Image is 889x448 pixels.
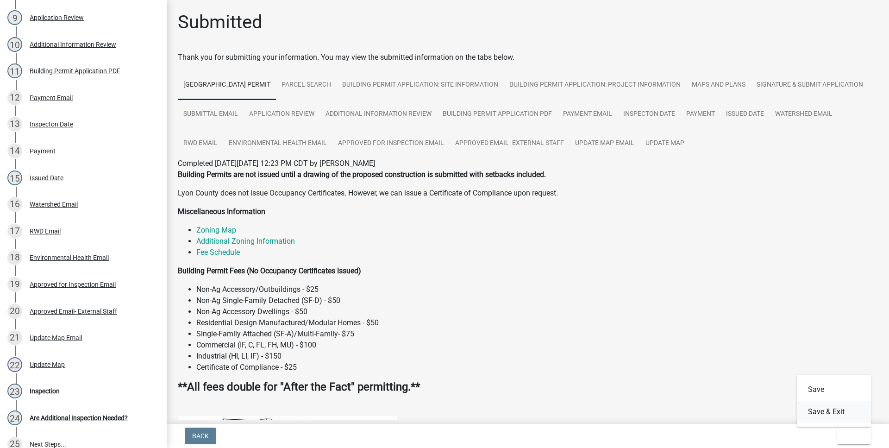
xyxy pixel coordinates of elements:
[30,14,84,21] div: Application Review
[178,70,276,100] a: [GEOGRAPHIC_DATA] Permit
[7,37,22,52] div: 10
[30,95,73,101] div: Payment Email
[196,340,878,351] li: Commercial (IF, C, FL, FH, MU) - $100
[720,100,770,129] a: Issued Date
[7,144,22,158] div: 14
[178,170,546,179] strong: Building Permits are not issued until a drawing of the proposed construction is submitted with se...
[30,148,56,154] div: Payment
[557,100,618,129] a: Payment Email
[178,129,223,158] a: RWD Email
[7,410,22,425] div: 24
[450,129,570,158] a: Approved Email- External Staff
[178,100,244,129] a: Submittal Email
[244,100,320,129] a: Application Review
[196,351,878,362] li: Industrial (HI, LI, IF) - $150
[332,129,450,158] a: Approved for Inspection Email
[196,317,878,328] li: Residential Design Manufactured/Modular Homes - $50
[196,226,236,234] a: Zoning Map
[178,52,878,63] div: Thank you for submitting your information. You may view the submitted information on the tabs below.
[30,334,82,341] div: Update Map Email
[178,380,420,393] strong: **All fees double for "After the Fact" permitting.**
[178,11,263,33] h1: Submitted
[570,129,640,158] a: Update Map Email
[7,277,22,292] div: 19
[7,224,22,239] div: 17
[196,362,878,373] li: Certificate of Compliance - $25
[7,63,22,78] div: 11
[30,68,120,74] div: Building Permit Application PDF
[196,284,878,295] li: Non-Ag Accessory/Outbuildings - $25
[7,250,22,265] div: 18
[770,100,838,129] a: Watershed Email
[7,170,22,185] div: 15
[30,415,128,421] div: Are Additional Inspection Needed?
[7,10,22,25] div: 9
[30,175,63,181] div: Issued Date
[845,432,858,440] span: Exit
[30,254,109,261] div: Environmental Health Email
[30,308,117,315] div: Approved Email- External Staff
[196,328,878,340] li: Single-Family Attached (SF-A)/Multi-Family- $75
[320,100,437,129] a: Additional Information Review
[178,159,375,168] span: Completed [DATE][DATE] 12:23 PM CDT by [PERSON_NAME]
[797,375,871,427] div: Exit
[192,432,209,440] span: Back
[504,70,686,100] a: Building Permit Application: Project Information
[196,237,295,246] a: Additional Zoning Information
[178,207,265,216] strong: Miscellaneous Information
[196,306,878,317] li: Non-Ag Accessory Dwellings - $50
[30,388,60,394] div: Inspection
[178,188,878,199] p: Lyon County does not issue Occupancy Certificates. However, we can issue a Certificate of Complia...
[7,197,22,212] div: 16
[196,295,878,306] li: Non-Ag Single-Family Detached (SF-D) - $50
[30,121,73,127] div: Inspecton Date
[7,117,22,132] div: 13
[837,428,871,444] button: Exit
[196,248,240,257] a: Fee Schedule
[185,428,216,444] button: Back
[7,304,22,319] div: 20
[30,41,116,48] div: Additional Information Review
[30,228,61,234] div: RWD Email
[223,129,332,158] a: Environmental Health Email
[797,379,871,401] button: Save
[640,129,690,158] a: Update Map
[437,100,557,129] a: Building Permit Application PDF
[751,70,869,100] a: Signature & Submit Application
[686,70,751,100] a: Maps and Plans
[618,100,681,129] a: Inspecton Date
[30,201,78,208] div: Watershed Email
[7,330,22,345] div: 21
[797,401,871,423] button: Save & Exit
[337,70,504,100] a: Building Permit Application: Site Information
[7,384,22,398] div: 23
[178,266,361,275] strong: Building Permit Fees (No Occupancy Certificates Issued)
[681,100,720,129] a: Payment
[30,361,65,368] div: Update Map
[7,357,22,372] div: 22
[276,70,337,100] a: Parcel search
[30,281,116,288] div: Approved for Inspection Email
[7,90,22,105] div: 12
